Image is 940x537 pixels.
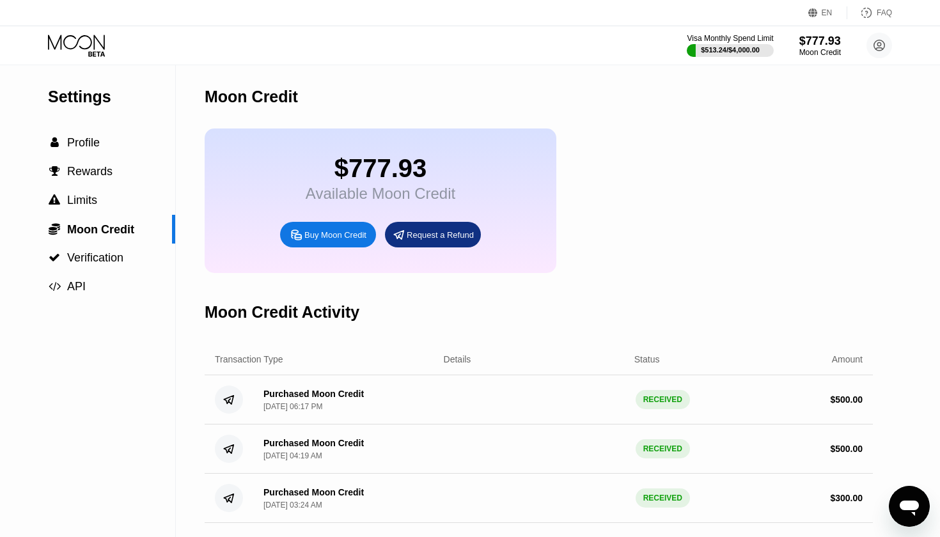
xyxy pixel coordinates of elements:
span: Rewards [67,165,113,178]
div: Purchased Moon Credit [263,487,364,497]
span:  [49,166,60,177]
div: Available Moon Credit [306,185,455,203]
div:  [48,281,61,292]
span:  [49,281,61,292]
div: Transaction Type [215,354,283,364]
span:  [51,137,59,148]
div: [DATE] 04:19 AM [263,451,322,460]
span: Profile [67,136,100,149]
div: Amount [832,354,863,364]
div:  [48,252,61,263]
div: $ 500.00 [830,394,863,405]
div: RECEIVED [636,488,690,508]
div:  [48,137,61,148]
div: FAQ [847,6,892,19]
div:  [48,194,61,206]
div:  [48,222,61,235]
iframe: Button to launch messaging window [889,486,930,527]
div: Visa Monthly Spend Limit$513.24/$4,000.00 [687,34,773,57]
div: EN [808,6,847,19]
div: Visa Monthly Spend Limit [687,34,773,43]
span:  [49,194,60,206]
span:  [49,222,60,235]
div: FAQ [877,8,892,17]
div: $777.93 [306,154,455,183]
div: $777.93 [799,35,841,48]
div: [DATE] 06:17 PM [263,402,322,411]
span: Verification [67,251,123,264]
div: Status [634,354,660,364]
span: API [67,280,86,293]
div: $ 300.00 [830,493,863,503]
div: Request a Refund [407,230,474,240]
div: [DATE] 03:24 AM [263,501,322,510]
div: Moon Credit Activity [205,303,359,322]
div: Details [444,354,471,364]
div: $777.93Moon Credit [799,35,841,57]
span: Moon Credit [67,223,134,236]
div:  [48,166,61,177]
div: RECEIVED [636,390,690,409]
div: Moon Credit [205,88,298,106]
span: Limits [67,194,97,206]
div: EN [822,8,833,17]
div: $513.24 / $4,000.00 [701,46,760,54]
div: Purchased Moon Credit [263,389,364,399]
div: Settings [48,88,175,106]
div: Request a Refund [385,222,481,247]
div: RECEIVED [636,439,690,458]
div: Purchased Moon Credit [263,438,364,448]
div: Buy Moon Credit [304,230,366,240]
div: $ 500.00 [830,444,863,454]
div: Moon Credit [799,48,841,57]
div: Buy Moon Credit [280,222,376,247]
span:  [49,252,60,263]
